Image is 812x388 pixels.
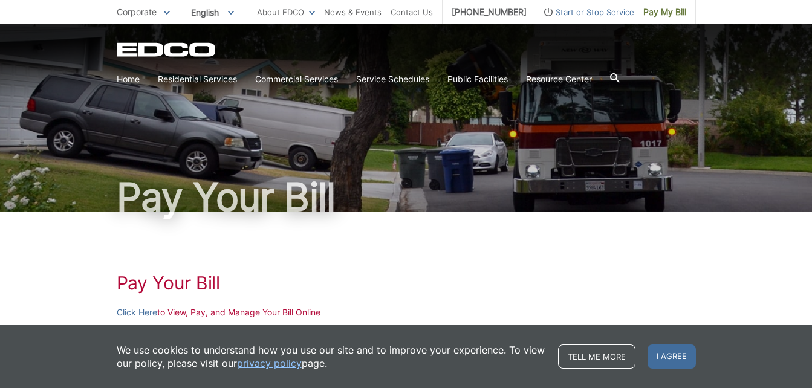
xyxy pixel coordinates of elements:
[237,357,302,370] a: privacy policy
[117,7,157,17] span: Corporate
[447,73,508,86] a: Public Facilities
[117,343,546,370] p: We use cookies to understand how you use our site and to improve your experience. To view our pol...
[117,306,157,319] a: Click Here
[526,73,592,86] a: Resource Center
[324,5,382,19] a: News & Events
[255,73,338,86] a: Commercial Services
[117,272,696,294] h1: Pay Your Bill
[391,5,433,19] a: Contact Us
[257,5,315,19] a: About EDCO
[558,344,635,369] a: Tell me more
[158,73,237,86] a: Residential Services
[356,73,429,86] a: Service Schedules
[182,2,243,22] span: English
[117,178,696,216] h1: Pay Your Bill
[643,5,686,19] span: Pay My Bill
[117,73,140,86] a: Home
[117,306,696,319] p: to View, Pay, and Manage Your Bill Online
[648,344,696,369] span: I agree
[117,42,217,57] a: EDCD logo. Return to the homepage.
